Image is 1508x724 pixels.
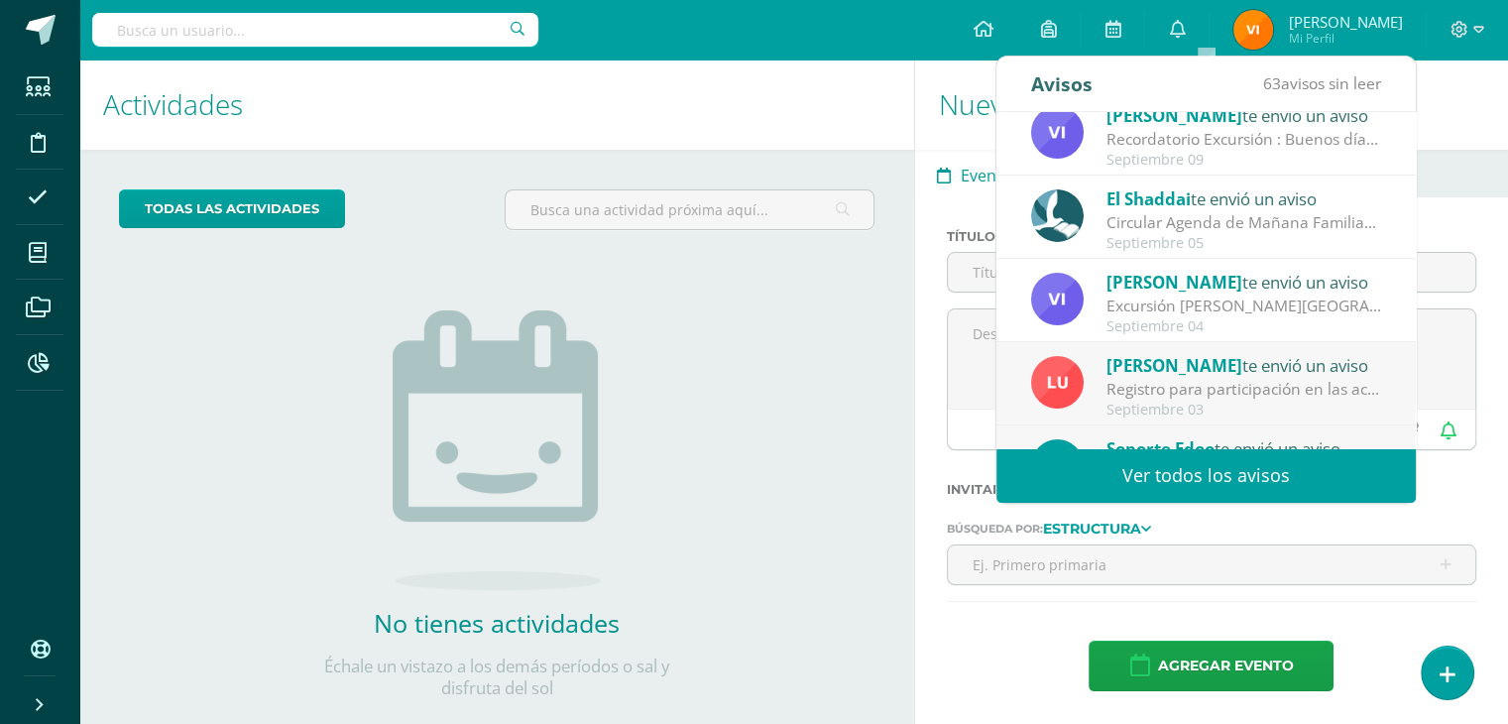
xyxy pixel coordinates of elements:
[298,656,695,699] p: Échale un vistazo a los demás períodos o sal y disfruta del sol
[1043,520,1141,538] strong: Estructura
[939,60,1484,150] h1: Nueva actividad
[1031,189,1084,242] img: 0214cd8b8679da0f256ec9c9e7ffe613.png
[92,13,538,47] input: Busca un usuario...
[948,253,1248,292] input: Título
[506,190,873,229] input: Busca una actividad próxima aquí...
[1106,352,1382,378] div: te envió un aviso
[393,310,601,590] img: no_activities.png
[103,60,890,150] h1: Actividades
[1157,642,1293,690] span: Agregar evento
[1106,235,1382,252] div: Septiembre 05
[1031,273,1084,325] img: 337e5e6ee19eabf636cb1603ba37abe5.png
[1043,521,1151,535] a: Estructura
[1288,30,1402,47] span: Mi Perfil
[1106,102,1382,128] div: te envió un aviso
[947,482,1476,497] label: Invitar al evento a:
[1106,152,1382,169] div: Septiembre 09
[1288,12,1402,32] span: [PERSON_NAME]
[1106,271,1242,294] span: [PERSON_NAME]
[1106,318,1382,335] div: Septiembre 04
[1106,378,1382,401] div: Registro para participación en las actividad de la mañana chapina - Todos los grados: Buenos días...
[298,606,695,640] h2: No tienes actividades
[1263,72,1381,94] span: avisos sin leer
[1106,295,1382,317] div: Excursión Palacio Nacional: Buenas tardes, es un gusto saludarles. Como complemento a la visita d...
[948,545,1475,584] input: Ej. Primero primaria
[1106,435,1382,461] div: te envió un aviso
[1031,356,1084,409] img: 5e9a15aa805efbf1b7537bc14e88b61e.png
[947,229,1249,244] label: Título:
[1031,439,1084,492] img: 544892825c0ef607e0100ea1c1606ec1.png
[915,150,1033,197] a: Evento
[1031,57,1093,111] div: Avisos
[947,522,1043,536] span: Búsqueda por:
[1106,354,1242,377] span: [PERSON_NAME]
[996,448,1416,503] a: Ver todos los avisos
[1089,641,1334,691] button: Agregar evento
[1106,185,1382,211] div: te envió un aviso
[1106,269,1382,295] div: te envió un aviso
[1106,437,1215,460] span: Soporte Edoo
[119,189,345,228] a: todas las Actividades
[1106,187,1191,210] span: El Shaddai
[1233,10,1273,50] img: 9d196cb41930718b044d166266724d1d.png
[1106,128,1382,151] div: Recordatorio Excursión : Buenos días, adjunto recordatorio de excursión. Bendiciones,
[1106,104,1242,127] span: [PERSON_NAME]
[961,152,1012,199] span: Evento
[1106,402,1382,419] div: Septiembre 03
[1031,106,1084,159] img: 337e5e6ee19eabf636cb1603ba37abe5.png
[1106,211,1382,234] div: Circular Agenda de Mañana Familiar: Buena tarde Estimada Comunidad Educativa; Esperamos se encuen...
[1263,72,1281,94] span: 63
